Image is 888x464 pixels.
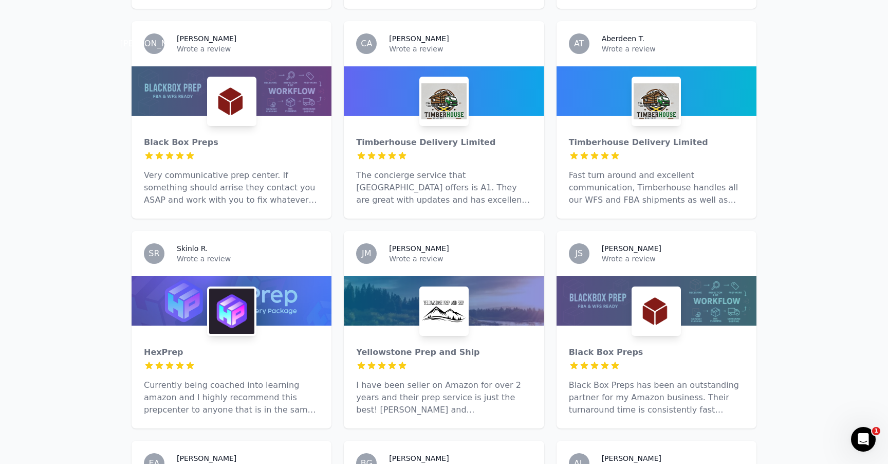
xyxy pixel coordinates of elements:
p: Wrote a review [177,44,319,54]
h3: Skinlo R. [177,243,208,254]
span: JM [362,249,372,258]
img: Timberhouse Delivery Limited [634,79,679,124]
a: [PERSON_NAME][PERSON_NAME]Wrote a reviewBlack Box PrepsBlack Box PrepsVery communicative prep cen... [132,21,331,219]
h3: [PERSON_NAME] [177,453,236,463]
h3: Aberdeen T. [602,33,644,44]
h3: [PERSON_NAME] [389,33,449,44]
div: Yellowstone Prep and Ship [356,346,531,359]
p: Currently being coached into learning amazon and I highly recommend this prepcenter to anyone tha... [144,379,319,416]
p: I have been seller on Amazon for over 2 years and their prep service is just the best! [PERSON_NA... [356,379,531,416]
div: Timberhouse Delivery Limited [356,136,531,149]
span: CA [361,40,372,48]
a: SRSkinlo R.Wrote a reviewHexPrepHexPrepCurrently being coached into learning amazon and I highly ... [132,231,331,429]
img: Black Box Preps [634,289,679,334]
p: Wrote a review [177,254,319,264]
h3: [PERSON_NAME] [602,453,661,463]
a: JS[PERSON_NAME]Wrote a reviewBlack Box PrepsBlack Box PrepsBlack Box Preps has been an outstandin... [557,231,756,429]
iframe: Intercom live chat [851,427,876,452]
div: Timberhouse Delivery Limited [569,136,744,149]
span: [PERSON_NAME] [120,40,189,48]
div: HexPrep [144,346,319,359]
p: Wrote a review [389,44,531,54]
img: Black Box Preps [209,79,254,124]
div: Black Box Preps [569,346,744,359]
span: 1 [872,427,880,435]
p: Very communicative prep center. If something should arrise they contact you ASAP and work with yo... [144,169,319,206]
img: HexPrep [209,289,254,334]
img: Timberhouse Delivery Limited [421,79,467,124]
h3: [PERSON_NAME] [602,243,661,254]
p: Wrote a review [602,254,744,264]
p: Fast turn around and excellent communication, Timberhouse handles all our WFS and FBA shipments a... [569,169,744,206]
a: CA[PERSON_NAME]Wrote a reviewTimberhouse Delivery LimitedTimberhouse Delivery LimitedThe concierg... [344,21,544,219]
div: Black Box Preps [144,136,319,149]
span: JS [575,249,583,258]
h3: [PERSON_NAME] [389,243,449,254]
p: The concierge service that [GEOGRAPHIC_DATA] offers is A1. They are great with updates and has ex... [356,169,531,206]
a: JM[PERSON_NAME]Wrote a reviewYellowstone Prep and ShipYellowstone Prep and ShipI have been seller... [344,231,544,429]
p: Wrote a review [602,44,744,54]
span: SR [149,249,159,258]
p: Wrote a review [389,254,531,264]
a: ATAberdeen T.Wrote a reviewTimberhouse Delivery LimitedTimberhouse Delivery LimitedFast turn arou... [557,21,756,219]
span: AT [574,40,584,48]
p: Black Box Preps has been an outstanding partner for my Amazon business. Their turnaround time is ... [569,379,744,416]
h3: [PERSON_NAME] [177,33,236,44]
h3: [PERSON_NAME] [389,453,449,463]
img: Yellowstone Prep and Ship [421,289,467,334]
